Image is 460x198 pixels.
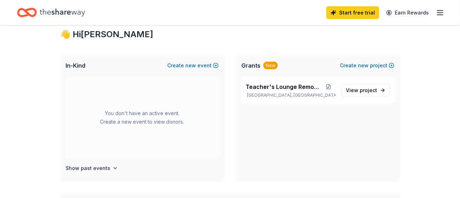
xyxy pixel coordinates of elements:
span: project [360,87,377,93]
a: View project [341,84,390,97]
h4: Show past events [66,164,110,172]
a: Start free trial [326,6,379,19]
button: Createnewevent [167,61,219,70]
div: New [263,62,278,69]
span: new [185,61,196,70]
span: new [358,61,369,70]
p: [GEOGRAPHIC_DATA], [GEOGRAPHIC_DATA] [246,92,336,98]
span: View [346,86,377,95]
div: 👋 Hi [PERSON_NAME] [60,29,400,40]
button: Show past events [66,164,118,172]
div: You don't have an active event. Create a new event to view donors. [66,77,219,158]
span: Teacher's Lounge Remodel [246,83,321,91]
span: Grants [241,61,260,70]
span: In-Kind [66,61,85,70]
a: Home [17,4,85,21]
a: Earn Rewards [382,6,433,19]
button: Createnewproject [340,61,394,70]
